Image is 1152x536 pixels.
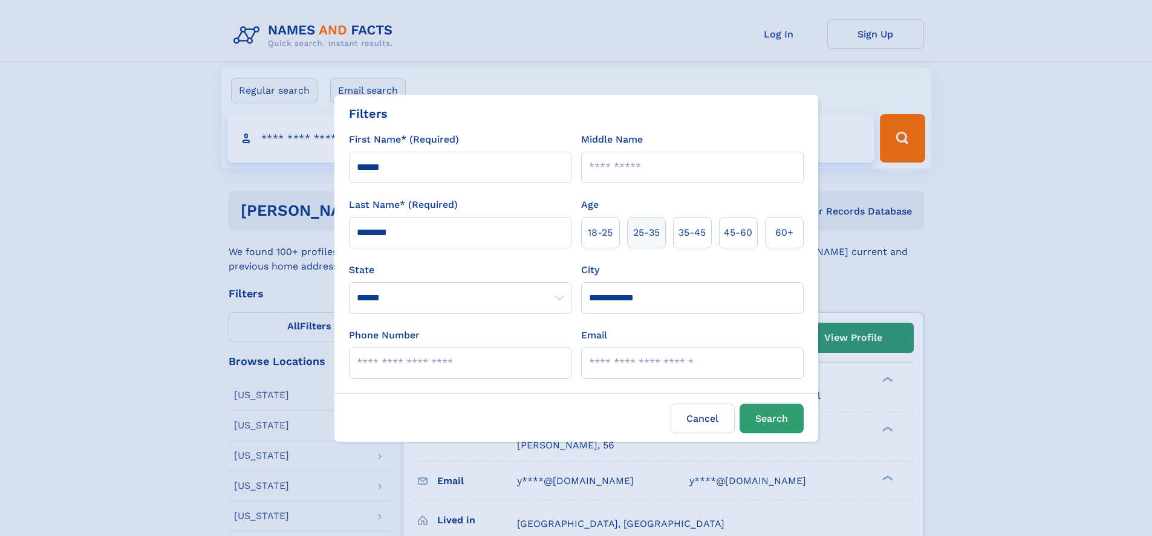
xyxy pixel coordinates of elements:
[740,404,804,433] button: Search
[581,328,607,343] label: Email
[775,225,793,240] span: 60+
[724,225,752,240] span: 45‑60
[349,198,458,212] label: Last Name* (Required)
[581,263,599,277] label: City
[349,105,388,123] div: Filters
[679,225,706,240] span: 35‑45
[581,198,599,212] label: Age
[671,404,735,433] label: Cancel
[588,225,613,240] span: 18‑25
[581,132,643,147] label: Middle Name
[349,263,571,277] label: State
[633,225,660,240] span: 25‑35
[349,328,420,343] label: Phone Number
[349,132,459,147] label: First Name* (Required)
